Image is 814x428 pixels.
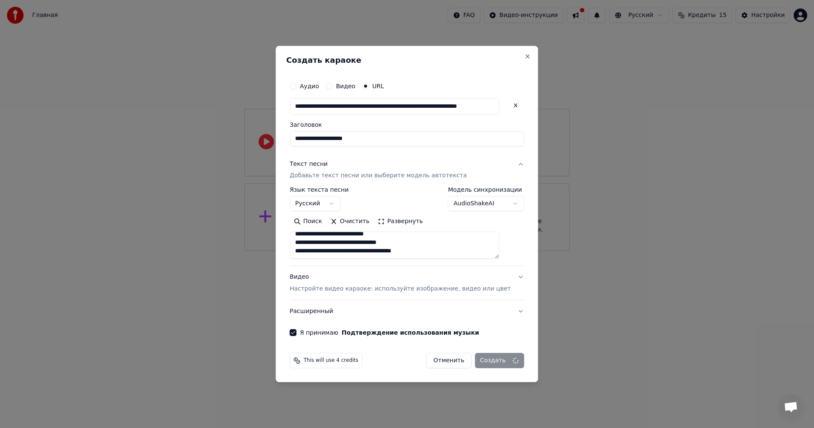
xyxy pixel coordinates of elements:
[300,83,319,89] label: Аудио
[290,160,328,168] div: Текст песни
[290,300,524,322] button: Расширенный
[290,285,510,293] p: Настройте видео караоке: используйте изображение, видео или цвет
[290,187,348,193] label: Язык текста песни
[374,215,427,229] button: Развернуть
[290,122,524,128] label: Заголовок
[290,215,326,229] button: Поиск
[342,330,479,336] button: Я принимаю
[448,187,524,193] label: Модель синхронизации
[290,172,467,180] p: Добавьте текст песни или выберите модель автотекста
[290,266,524,300] button: ВидеоНастройте видео караоке: используйте изображение, видео или цвет
[290,273,510,294] div: Видео
[372,83,384,89] label: URL
[286,56,527,64] h2: Создать караоке
[300,330,479,336] label: Я принимаю
[290,153,524,187] button: Текст песниДобавьте текст песни или выберите модель автотекста
[426,353,471,368] button: Отменить
[336,83,355,89] label: Видео
[326,215,374,229] button: Очистить
[290,187,524,266] div: Текст песниДобавьте текст песни или выберите модель автотекста
[304,357,358,364] span: This will use 4 credits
